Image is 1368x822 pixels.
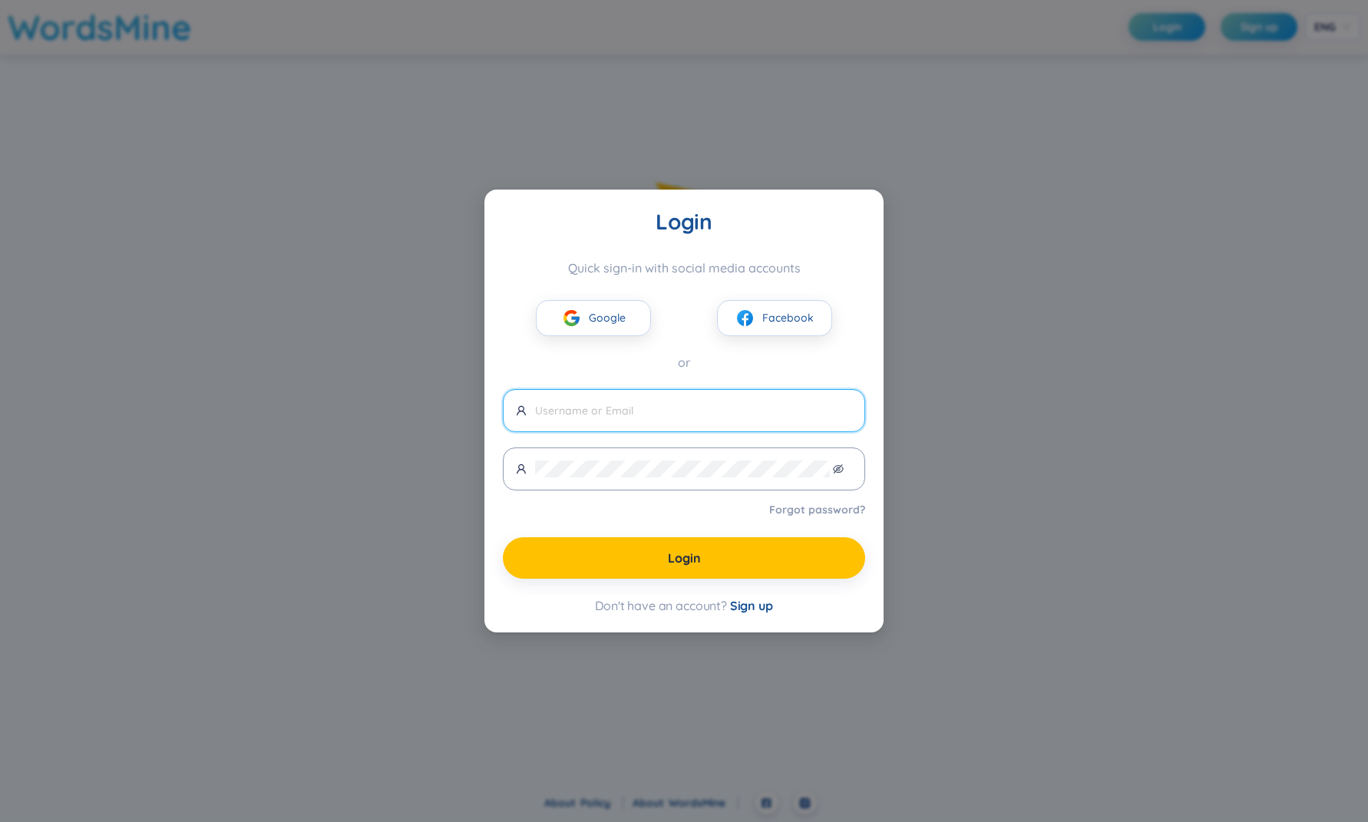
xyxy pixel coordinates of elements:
[536,300,651,336] button: googleGoogle
[503,353,865,372] div: or
[503,260,865,276] div: Quick sign-in with social media accounts
[503,208,865,236] div: Login
[503,597,865,614] div: Don't have an account?
[735,309,755,328] img: facebook
[762,309,814,326] span: Facebook
[833,464,844,474] span: eye-invisible
[717,300,832,336] button: facebookFacebook
[589,309,626,326] span: Google
[516,464,527,474] span: user
[503,537,865,579] button: Login
[516,405,527,416] span: user
[562,309,581,328] img: google
[535,402,852,419] input: Username or Email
